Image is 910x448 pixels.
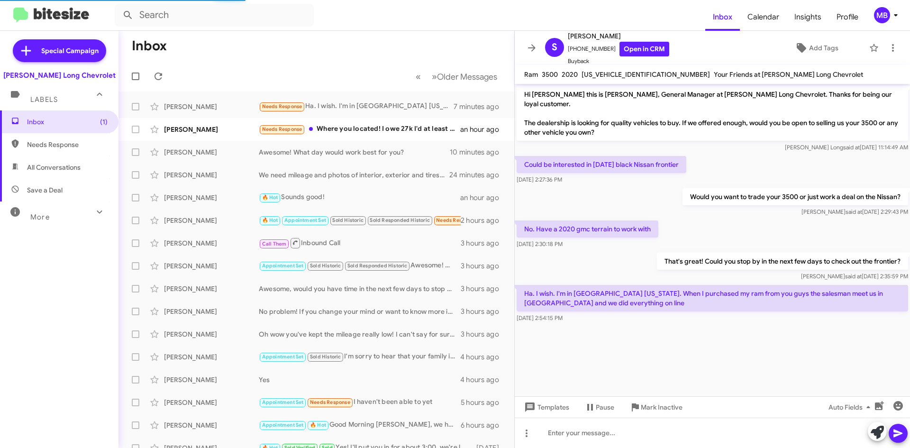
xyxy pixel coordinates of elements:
span: Sold Historic [310,263,341,269]
span: All Conversations [27,163,81,172]
span: 🔥 Hot [310,422,326,428]
div: Oh wow you've kept the mileage really low! I can't say for sure without seeing it in person. If y... [259,329,461,339]
div: [PERSON_NAME] Long Chevrolet [3,71,116,80]
p: Could be interested in [DATE] black Nissan frontier [517,156,686,173]
span: Needs Response [310,399,350,405]
button: Auto Fields [821,399,882,416]
div: 3 hours ago [461,238,507,248]
span: 3500 [542,70,558,79]
span: Older Messages [437,72,497,82]
div: [PERSON_NAME] [164,329,259,339]
div: Inbound Call [259,237,461,249]
span: [DATE] 2:54:15 PM [517,314,563,321]
nav: Page navigation example [410,67,503,86]
div: 6 hours ago [461,421,507,430]
span: Call Them [262,241,287,247]
p: Would you want to trade your 3500 or just work a deal on the Nissan? [682,188,908,205]
div: 24 minutes ago [450,170,507,180]
div: [PERSON_NAME] [164,307,259,316]
div: I'm sorry to hear that your family is going through such a hard time right now. Please let me kno... [259,351,460,362]
div: I haven't been able to yet [259,397,461,408]
div: [PERSON_NAME] [164,102,259,111]
button: Templates [515,399,577,416]
span: Mark Inactive [641,399,682,416]
div: [PERSON_NAME] [164,216,259,225]
span: « [416,71,421,82]
div: Awesome! What day would work best for you? [259,147,450,157]
div: [PERSON_NAME] [164,261,259,271]
div: [PERSON_NAME] [164,193,259,202]
div: Good Morning [PERSON_NAME], we have an appointment for you at 2pm [DATE], does that still work fo... [259,420,461,430]
button: Add Tags [767,39,864,56]
span: 2020 [562,70,578,79]
a: Profile [829,3,866,31]
span: 🔥 Hot [262,217,278,223]
span: Sold Responded Historic [370,217,430,223]
div: 4 hours ago [460,352,507,362]
span: Appointment Set [284,217,326,223]
div: 4 hours ago [460,375,507,384]
div: 3 hours ago [461,307,507,316]
span: Needs Response [436,217,476,223]
span: Appointment Set [262,354,304,360]
span: Needs Response [262,126,302,132]
div: [PERSON_NAME] [164,421,259,430]
button: Mark Inactive [622,399,690,416]
span: Labels [30,95,58,104]
span: More [30,213,50,221]
div: Awesome! Would you have time [DATE] or in the next few days to go over some options? [259,260,461,271]
div: [PERSON_NAME] [164,238,259,248]
span: S [552,40,557,55]
span: [PERSON_NAME] [568,30,669,42]
div: Awesome, would you have time in the next few days to stop by so I could check it out? [259,284,461,293]
button: Previous [410,67,427,86]
span: [DATE] 2:30:18 PM [517,240,563,247]
span: Buyback [568,56,669,66]
div: We need mileage and photos of interior, exterior and tires to determine it's value. [259,170,450,180]
span: Sold Historic [332,217,364,223]
span: Needs Response [27,140,108,149]
button: MB [866,7,900,23]
span: Appointment Set [262,263,304,269]
span: Auto Fields [828,399,874,416]
span: [PHONE_NUMBER] [568,42,669,56]
div: 10 minutes ago [450,147,507,157]
span: Needs Response [262,103,302,110]
span: 🔥 Hot [262,194,278,201]
button: Pause [577,399,622,416]
div: 3 hours ago [461,329,507,339]
span: Pause [596,399,614,416]
div: Ha. I wish. I'm in [GEOGRAPHIC_DATA] [US_STATE]. When I purchased my ram from you guys the salesm... [259,101,454,112]
span: Templates [522,399,569,416]
p: No. Have a 2020 gmc terrain to work with [517,220,658,238]
span: [PERSON_NAME] Long [DATE] 11:14:49 AM [785,144,908,151]
div: 3 hours ago [461,284,507,293]
span: Sold Historic [310,354,341,360]
a: Open in CRM [619,42,669,56]
span: said at [843,144,860,151]
div: [PERSON_NAME] [164,284,259,293]
div: [PERSON_NAME] [164,398,259,407]
div: 2 hours ago [461,216,507,225]
div: 5 hours ago [461,398,507,407]
div: MB [874,7,890,23]
div: Yes I would be. [259,215,461,226]
div: [PERSON_NAME] [164,352,259,362]
div: an hour ago [460,193,507,202]
span: Appointment Set [262,399,304,405]
a: Insights [787,3,829,31]
h1: Inbox [132,38,167,54]
span: said at [846,208,862,215]
div: [PERSON_NAME] [164,375,259,384]
p: That's great! Could you stop by in the next few days to check out the frontier? [657,253,908,270]
a: Inbox [705,3,740,31]
span: » [432,71,437,82]
a: Calendar [740,3,787,31]
span: [US_VEHICLE_IDENTIFICATION_NUMBER] [582,70,710,79]
span: Sold Responded Historic [347,263,408,269]
div: [PERSON_NAME] [164,125,259,134]
div: Yes [259,375,460,384]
